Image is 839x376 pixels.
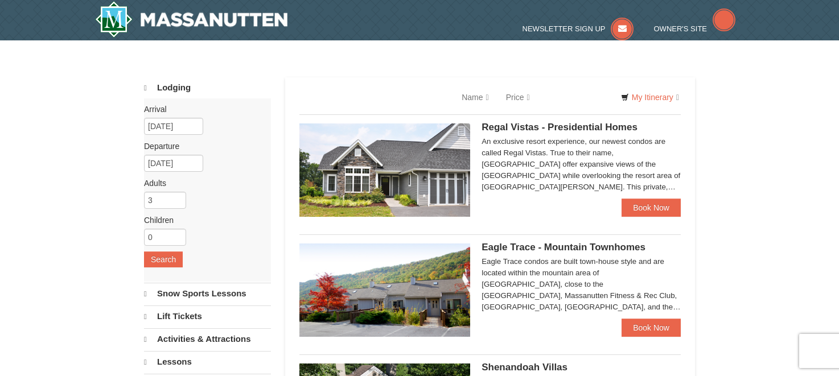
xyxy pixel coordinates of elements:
[622,319,681,337] a: Book Now
[622,199,681,217] a: Book Now
[482,122,638,133] span: Regal Vistas - Presidential Homes
[523,24,606,33] span: Newsletter Sign Up
[523,24,634,33] a: Newsletter Sign Up
[654,24,736,33] a: Owner's Site
[482,256,681,313] div: Eagle Trace condos are built town-house style and are located within the mountain area of [GEOGRA...
[144,305,271,327] a: Lift Tickets
[144,77,271,98] a: Lodging
[144,177,262,189] label: Adults
[95,1,287,38] img: Massanutten Resort Logo
[144,141,262,152] label: Departure
[482,362,567,373] span: Shenandoah Villas
[482,242,645,253] span: Eagle Trace - Mountain Townhomes
[497,86,538,109] a: Price
[654,24,708,33] span: Owner's Site
[95,1,287,38] a: Massanutten Resort
[299,123,470,217] img: 19218991-1-902409a9.jpg
[614,89,686,106] a: My Itinerary
[453,86,497,109] a: Name
[144,214,262,226] label: Children
[144,328,271,350] a: Activities & Attractions
[482,136,681,193] div: An exclusive resort experience, our newest condos are called Regal Vistas. True to their name, [G...
[144,283,271,304] a: Snow Sports Lessons
[144,351,271,373] a: Lessons
[144,104,262,115] label: Arrival
[144,251,183,267] button: Search
[299,243,470,337] img: 19218983-1-9b289e55.jpg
